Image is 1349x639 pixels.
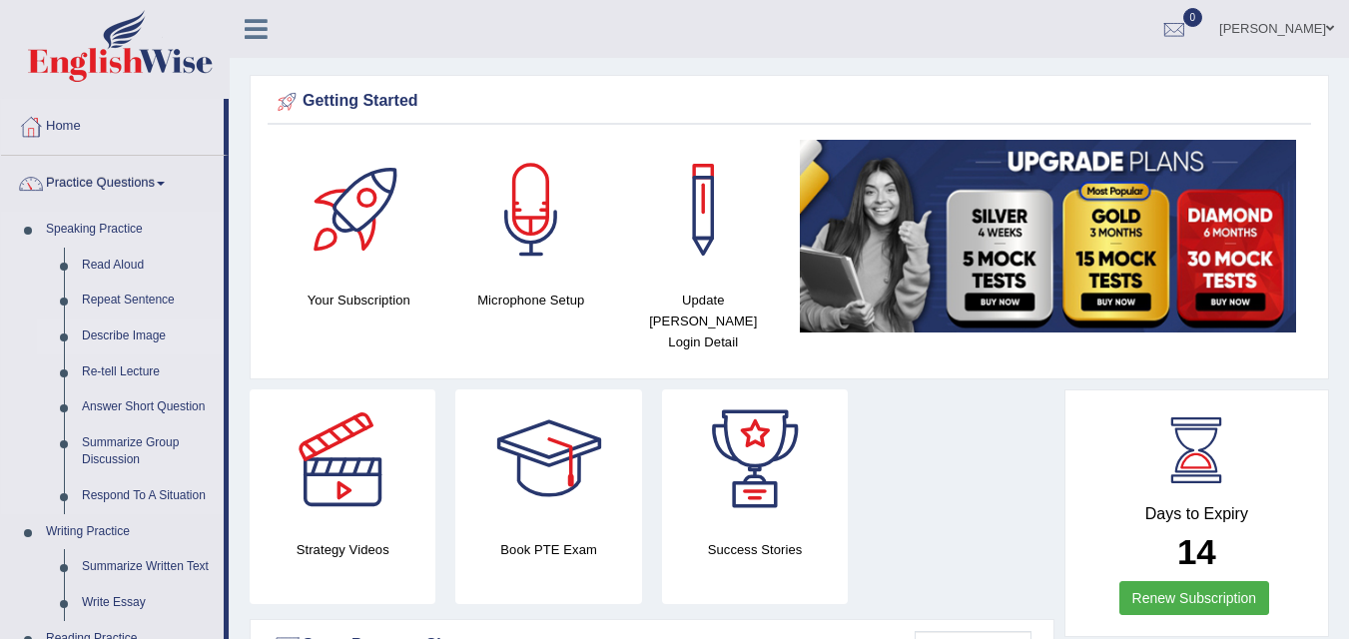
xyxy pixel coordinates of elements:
[1,156,224,206] a: Practice Questions
[73,389,224,425] a: Answer Short Question
[273,87,1306,117] div: Getting Started
[73,283,224,319] a: Repeat Sentence
[800,140,1297,332] img: small5.jpg
[1,99,224,149] a: Home
[73,248,224,284] a: Read Aloud
[250,539,435,560] h4: Strategy Videos
[37,212,224,248] a: Speaking Practice
[662,539,848,560] h4: Success Stories
[73,478,224,514] a: Respond To A Situation
[1183,8,1203,27] span: 0
[37,514,224,550] a: Writing Practice
[283,290,435,311] h4: Your Subscription
[73,425,224,478] a: Summarize Group Discussion
[1119,581,1270,615] a: Renew Subscription
[1087,505,1306,523] h4: Days to Expiry
[627,290,780,352] h4: Update [PERSON_NAME] Login Detail
[73,549,224,585] a: Summarize Written Text
[455,290,608,311] h4: Microphone Setup
[1177,532,1216,571] b: 14
[73,354,224,390] a: Re-tell Lecture
[73,319,224,354] a: Describe Image
[455,539,641,560] h4: Book PTE Exam
[73,585,224,621] a: Write Essay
